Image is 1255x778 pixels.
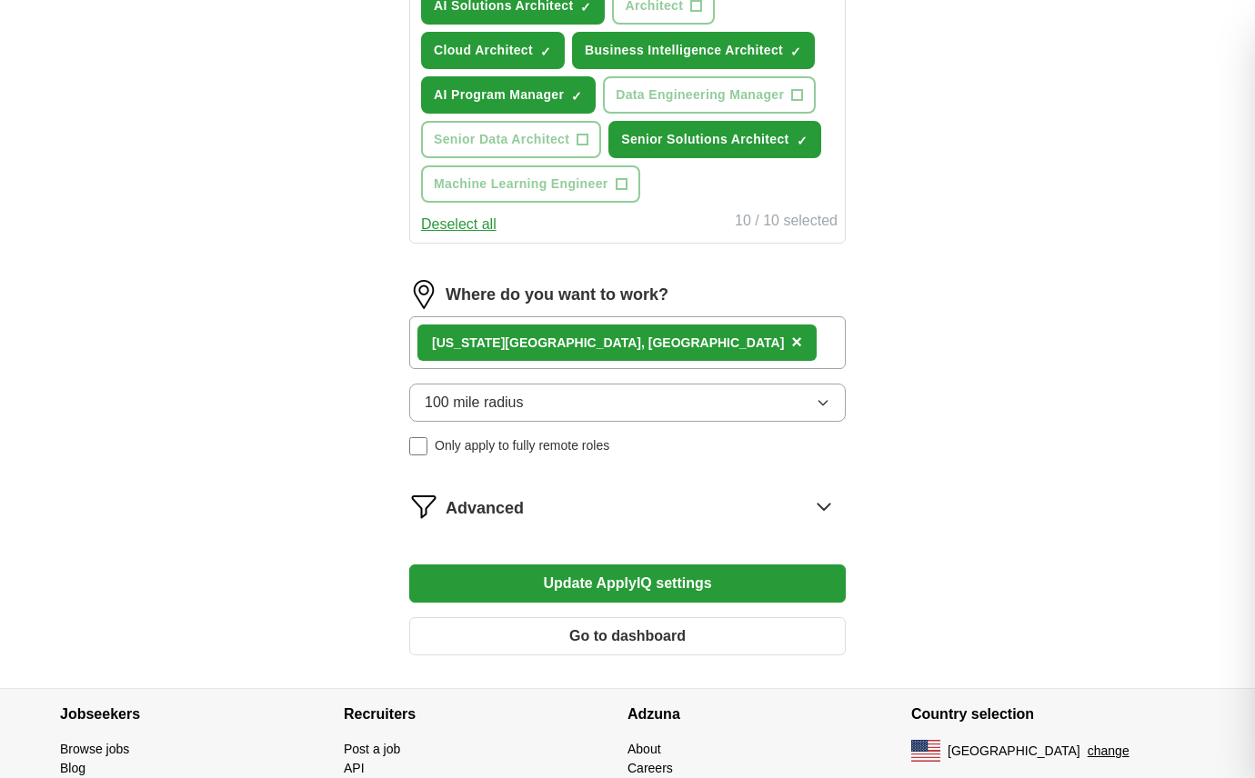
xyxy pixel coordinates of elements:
a: Blog [60,761,85,775]
span: Business Intelligence Architect [585,41,783,60]
span: Advanced [446,496,524,521]
button: × [791,329,802,356]
input: Only apply to fully remote roles [409,437,427,455]
span: Senior Data Architect [434,130,569,149]
div: 10 / 10 selected [735,210,838,235]
span: Machine Learning Engineer [434,175,608,194]
img: location.png [409,280,438,309]
button: change [1088,742,1129,761]
button: 100 mile radius [409,384,846,422]
h4: Country selection [911,689,1195,740]
button: Go to dashboard [409,617,846,655]
a: About [627,742,661,756]
button: AI Program Manager✓ [421,76,596,114]
a: Browse jobs [60,742,129,756]
span: ✓ [571,89,582,104]
span: Cloud Architect [434,41,533,60]
button: Data Engineering Manager [603,76,816,114]
a: Careers [627,761,673,775]
span: 100 mile radius [425,392,524,414]
span: Senior Solutions Architect [621,130,788,149]
button: Cloud Architect✓ [421,32,565,69]
a: Post a job [344,742,400,756]
span: ✓ [540,45,551,59]
a: API [344,761,365,775]
span: ✓ [790,45,801,59]
img: US flag [911,740,940,762]
div: [US_STATE][GEOGRAPHIC_DATA], [GEOGRAPHIC_DATA] [432,334,784,353]
button: Deselect all [421,214,497,235]
img: filter [409,492,438,521]
span: Data Engineering Manager [616,85,784,105]
button: Machine Learning Engineer [421,165,640,203]
span: ✓ [797,134,808,148]
button: Business Intelligence Architect✓ [572,32,815,69]
button: Update ApplyIQ settings [409,564,846,603]
span: × [791,332,802,352]
span: AI Program Manager [434,85,564,105]
span: Only apply to fully remote roles [435,436,609,455]
span: [GEOGRAPHIC_DATA] [948,742,1080,761]
button: Senior Data Architect [421,121,601,158]
button: Senior Solutions Architect✓ [608,121,820,158]
label: Where do you want to work? [446,283,668,307]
